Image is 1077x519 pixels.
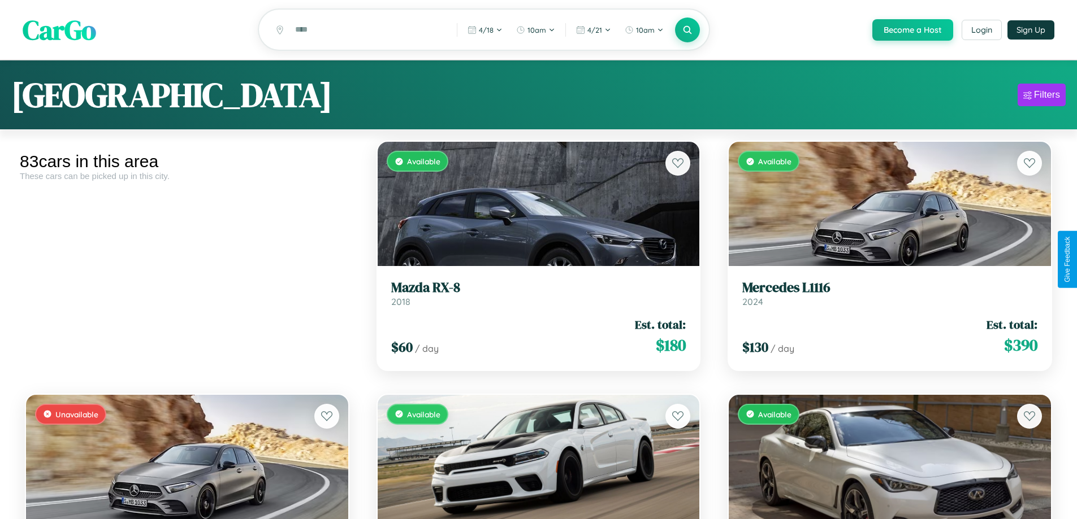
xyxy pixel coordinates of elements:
[391,338,413,356] span: $ 60
[1007,20,1054,40] button: Sign Up
[479,25,494,34] span: 4 / 18
[1063,237,1071,282] div: Give Feedback
[391,280,686,296] h3: Mazda RX-8
[570,21,617,39] button: 4/21
[742,338,768,356] span: $ 130
[11,72,332,118] h1: [GEOGRAPHIC_DATA]
[391,280,686,307] a: Mazda RX-82018
[462,21,508,39] button: 4/18
[771,343,794,354] span: / day
[758,156,791,166] span: Available
[619,21,669,39] button: 10am
[636,25,655,34] span: 10am
[656,334,686,356] span: $ 180
[20,152,354,171] div: 83 cars in this area
[587,25,602,34] span: 4 / 21
[742,296,763,307] span: 2024
[407,156,440,166] span: Available
[511,21,561,39] button: 10am
[758,409,791,419] span: Available
[987,316,1037,333] span: Est. total:
[415,343,439,354] span: / day
[20,171,354,181] div: These cars can be picked up in this city.
[872,19,953,41] button: Become a Host
[527,25,546,34] span: 10am
[962,20,1002,40] button: Login
[1018,84,1066,106] button: Filters
[23,11,96,49] span: CarGo
[1004,334,1037,356] span: $ 390
[635,316,686,333] span: Est. total:
[742,280,1037,307] a: Mercedes L11162024
[742,280,1037,296] h3: Mercedes L1116
[391,296,410,307] span: 2018
[1034,89,1060,101] div: Filters
[407,409,440,419] span: Available
[55,409,98,419] span: Unavailable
